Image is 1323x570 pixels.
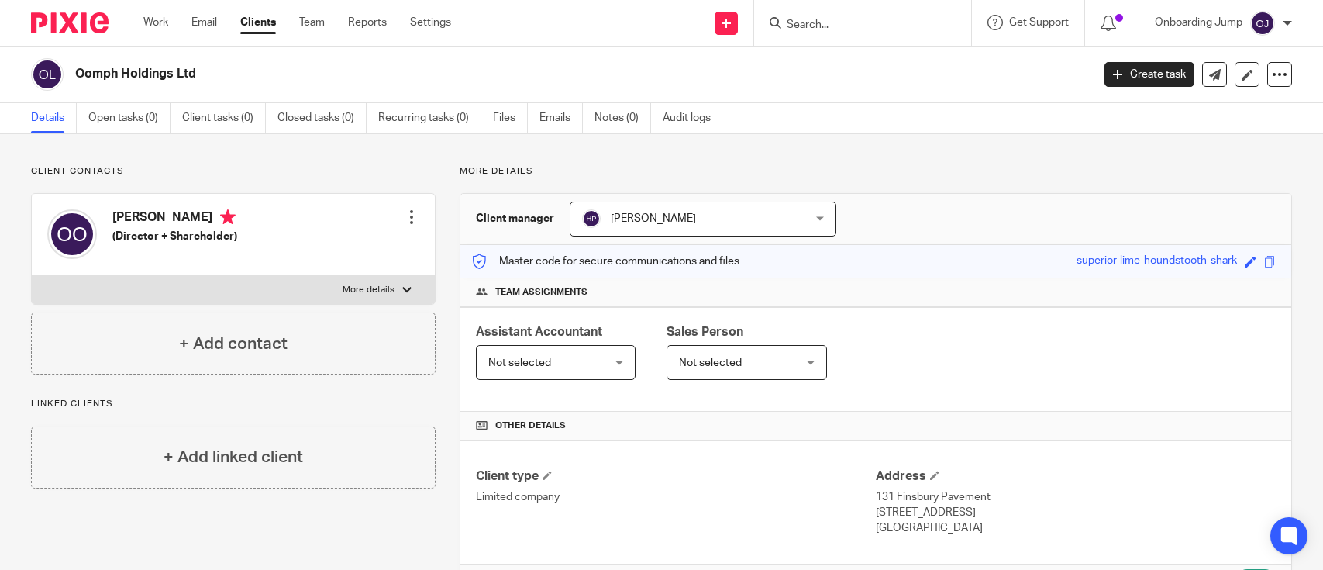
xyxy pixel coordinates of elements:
a: Open tasks (0) [88,103,171,133]
p: [STREET_ADDRESS] [876,505,1276,520]
span: Assistant Accountant [476,326,602,338]
a: Team [299,15,325,30]
a: Email [191,15,217,30]
h3: Client manager [476,211,554,226]
p: Client contacts [31,165,436,178]
div: superior-lime-houndstooth-shark [1077,253,1237,271]
a: Create task [1104,62,1194,87]
span: Other details [495,420,566,432]
a: Client tasks (0) [182,103,266,133]
span: [PERSON_NAME] [611,213,696,224]
h4: + Add contact [179,332,288,356]
img: svg%3E [1250,11,1275,36]
span: Sales Person [667,326,743,338]
a: Settings [410,15,451,30]
a: Recurring tasks (0) [378,103,481,133]
img: Pixie [31,12,109,33]
p: 131 Finsbury Pavement [876,489,1276,505]
a: Audit logs [663,103,722,133]
a: Closed tasks (0) [277,103,367,133]
p: [GEOGRAPHIC_DATA] [876,520,1276,536]
a: Work [143,15,168,30]
span: Not selected [488,358,551,368]
span: Get Support [1009,17,1069,28]
img: svg%3E [47,209,97,259]
p: Onboarding Jump [1155,15,1242,30]
input: Search [785,19,925,33]
img: svg%3E [582,209,601,228]
a: Emails [539,103,583,133]
h4: + Add linked client [164,445,303,469]
a: Reports [348,15,387,30]
a: Details [31,103,77,133]
h2: Oomph Holdings Ltd [75,66,880,82]
img: svg%3E [31,58,64,91]
p: More details [343,284,394,296]
h4: Client type [476,468,876,485]
p: Master code for secure communications and files [472,254,739,269]
p: More details [460,165,1292,178]
p: Limited company [476,489,876,505]
a: Clients [240,15,276,30]
h5: (Director + Shareholder) [112,229,237,244]
i: Primary [220,209,236,225]
span: Not selected [679,358,742,368]
h4: Address [876,468,1276,485]
a: Files [493,103,528,133]
p: Linked clients [31,398,436,410]
span: Team assignments [495,286,587,299]
a: Notes (0) [594,103,651,133]
h4: [PERSON_NAME] [112,209,237,229]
